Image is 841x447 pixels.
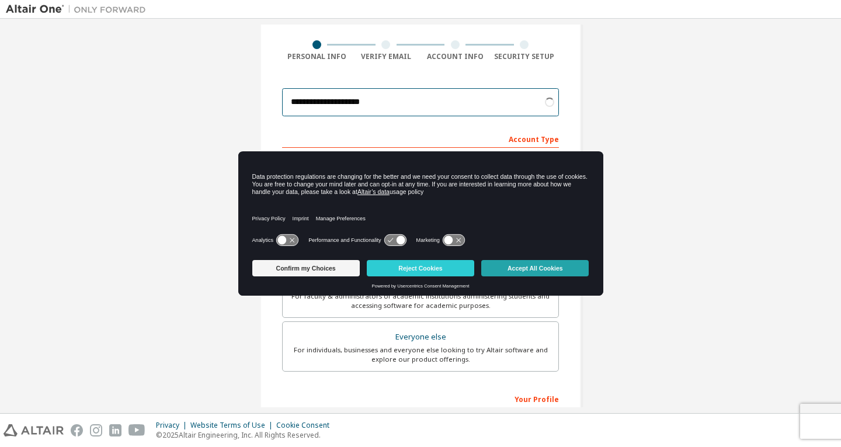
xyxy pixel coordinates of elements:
div: For individuals, businesses and everyone else looking to try Altair software and explore our prod... [290,345,551,364]
div: Website Terms of Use [190,421,276,430]
div: Cookie Consent [276,421,336,430]
img: instagram.svg [90,424,102,436]
div: Verify Email [352,52,421,61]
img: linkedin.svg [109,424,121,436]
img: youtube.svg [128,424,145,436]
p: © 2025 Altair Engineering, Inc. All Rights Reserved. [156,430,336,440]
div: Personal Info [282,52,352,61]
img: Altair One [6,4,152,15]
div: Your Profile [282,389,559,408]
div: Account Info [420,52,490,61]
div: For faculty & administrators of academic institutions administering students and accessing softwa... [290,292,551,310]
div: Privacy [156,421,190,430]
img: facebook.svg [71,424,83,436]
div: Account Type [282,129,559,148]
img: altair_logo.svg [4,424,64,436]
div: Security Setup [490,52,559,61]
div: Everyone else [290,329,551,345]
